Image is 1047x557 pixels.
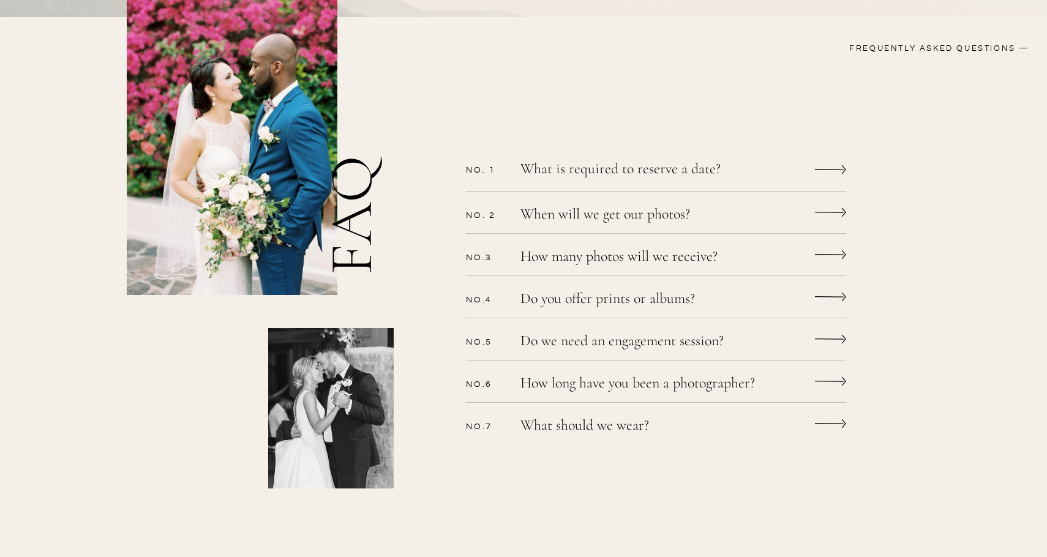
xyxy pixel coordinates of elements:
[520,418,759,436] a: What should we wear?
[520,207,759,225] a: When will we get our photos?
[466,210,506,220] p: No. 2
[466,421,506,431] p: No.7
[520,334,759,351] a: Do we need an engagement session?
[520,249,759,267] a: How many photos will we receive?
[466,337,506,346] p: No.5
[466,294,506,304] p: No.4
[321,51,397,275] h2: FAQ
[520,162,759,179] a: What is required to reserve a date?
[466,165,506,174] p: No. 1
[520,291,759,309] a: Do you offer prints or albums?
[466,379,506,389] p: No.6
[520,376,801,394] a: How long have you been a photographer?
[466,252,506,262] p: No.3
[761,43,1029,57] h3: FREQUENTLY ASKED QUESTIONS —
